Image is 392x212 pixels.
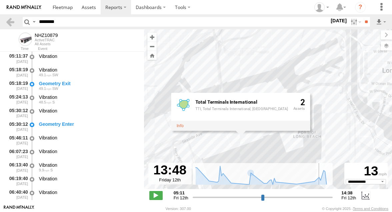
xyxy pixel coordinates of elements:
div: Vibration [39,176,138,182]
span: Heading: 206 [52,87,58,91]
div: 06:07:23 [DATE] [5,147,29,160]
i: ? [355,2,366,13]
div: 13 [345,164,387,179]
div: Event [38,47,144,51]
div: Geometry Enter [39,121,138,127]
div: 06:19:40 [DATE] [5,175,29,187]
label: Play/Stop [149,191,163,200]
div: 05:24:13 [DATE] [5,93,29,106]
div: 2 [293,98,305,119]
div: ActiveTRAC [35,38,58,42]
a: Back to previous Page [5,17,15,27]
div: Vibration [39,162,138,168]
strong: 05:11 [174,190,188,195]
div: Vibration [39,148,138,154]
div: Vibration [39,189,138,195]
label: Search Filter Options [348,17,362,27]
div: 05:30:12 [DATE] [5,107,29,119]
a: View fence details [177,123,184,128]
div: Vibration [39,135,138,141]
strong: 14:38 [341,190,356,195]
span: Fri 12th Sep 2025 [341,195,356,200]
span: 48.5 [39,100,51,104]
div: Fence Name - Total Terminals International [195,99,288,104]
span: Heading: 206 [52,73,58,77]
div: Geometry Exit [39,81,138,87]
button: Zoom Home [147,51,157,60]
div: © Copyright 2025 - [322,207,388,211]
span: 9.9 [39,168,49,172]
div: TTI, Total Terminals International, [GEOGRAPHIC_DATA] [195,107,288,111]
div: 05:18:19 [DATE] [5,80,29,92]
button: Zoom in [147,33,157,42]
div: Vibration [39,67,138,73]
div: Version: 307.00 [166,207,191,211]
span: 49.1 [39,73,51,77]
span: Heading: 179 [52,100,55,104]
div: 06:40:40 [DATE] [5,188,29,201]
div: Zulema McIntosch [312,2,331,12]
div: Vibration [39,53,138,59]
label: Search Query [31,17,37,27]
div: 05:18:19 [DATE] [5,66,29,78]
div: 05:30:12 [DATE] [5,120,29,133]
img: rand-logo.svg [7,5,41,10]
div: NHZ10879 - View Asset History [35,33,58,38]
div: 06:13:40 [DATE] [5,161,29,173]
div: All Assets [35,42,58,46]
div: Vibration [39,94,138,100]
div: 05:46:11 [DATE] [5,134,29,146]
span: Fri 12th Sep 2025 [174,195,188,200]
span: Heading: 195 [50,168,53,172]
div: Vibration [39,108,138,114]
a: Terms and Conditions [353,207,388,211]
label: [DATE] [329,17,348,24]
div: Time [5,47,29,51]
div: 05:11:37 [DATE] [5,52,29,65]
label: Export results as... [375,17,387,27]
span: 49.1 [39,87,51,91]
button: Zoom out [147,42,157,51]
a: Visit our Website [4,205,34,212]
